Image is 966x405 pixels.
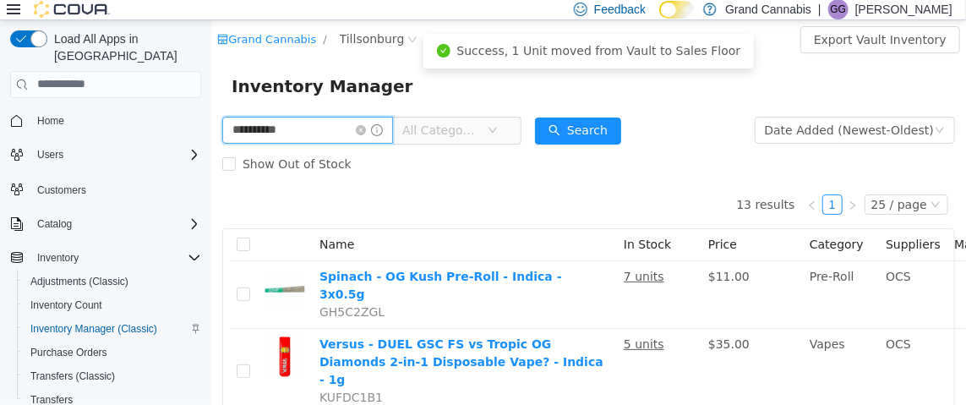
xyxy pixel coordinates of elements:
[17,364,208,388] button: Transfers (Classic)
[52,248,95,290] img: Spinach - OG Kush Pre-Roll - Indica - 3x0.5g hero shot
[24,271,135,292] a: Adjustments (Classic)
[674,317,700,331] span: OCS
[612,175,630,194] a: 1
[659,1,695,19] input: Dark Mode
[3,212,208,236] button: Catalog
[24,319,164,339] a: Inventory Manager (Classic)
[30,214,79,234] button: Catalog
[412,317,453,331] u: 5 units
[30,369,115,383] span: Transfers (Classic)
[6,14,17,25] i: icon: shop
[30,145,70,165] button: Users
[24,342,114,363] a: Purchase Orders
[743,217,822,231] span: Manufacturer
[30,346,107,359] span: Purchase Orders
[24,271,201,292] span: Adjustments (Classic)
[37,183,86,197] span: Customers
[412,217,460,231] span: In Stock
[30,248,201,268] span: Inventory
[636,180,647,190] i: icon: right
[3,143,208,167] button: Users
[191,101,268,118] span: All Categories
[554,97,723,123] div: Date Added (Newest-Oldest)
[160,104,172,116] i: icon: info-circle
[17,293,208,317] button: Inventory Count
[276,105,287,117] i: icon: down
[17,317,208,341] button: Inventory Manager (Classic)
[37,148,63,161] span: Users
[108,217,143,231] span: Name
[660,175,716,194] div: 25 / page
[674,249,700,263] span: OCS
[112,13,115,25] span: /
[24,342,201,363] span: Purchase Orders
[30,298,102,312] span: Inventory Count
[24,295,201,315] span: Inventory Count
[226,24,239,37] i: icon: check-circle
[30,275,128,288] span: Adjustments (Classic)
[37,114,64,128] span: Home
[591,174,611,194] li: Previous Page
[497,217,526,231] span: Price
[3,177,208,201] button: Customers
[30,322,157,336] span: Inventory Manager (Classic)
[47,30,201,64] span: Load All Apps in [GEOGRAPHIC_DATA]
[6,13,105,25] a: icon: shopGrand Cannabis
[128,9,194,28] span: Tillsonburg
[611,174,631,194] li: 1
[24,319,201,339] span: Inventory Manager (Classic)
[108,249,351,281] a: Spinach - OG Kush Pre-Roll - Indica - 3x0.5g
[719,179,729,191] i: icon: down
[497,249,538,263] span: $11.00
[631,174,652,194] li: Next Page
[24,366,201,386] span: Transfers (Classic)
[3,108,208,133] button: Home
[108,317,392,366] a: Versus - DUEL GSC FS vs Tropic OG Diamonds 2-in-1 Disposable Vape? - Indica - 1g
[145,105,155,115] i: icon: close-circle
[592,241,668,309] td: Pre-Roll
[324,97,410,124] button: icon: searchSearch
[594,1,646,18] span: Feedback
[598,217,652,231] span: Category
[246,24,530,37] span: Success, 1 Unit moved from Vault to Sales Floor
[30,180,93,200] a: Customers
[25,137,147,151] span: Show Out of Stock
[596,180,606,190] i: icon: left
[674,217,729,231] span: Suppliers
[24,295,109,315] a: Inventory Count
[525,174,583,194] li: 13 results
[30,178,201,200] span: Customers
[34,1,110,18] img: Cova
[589,6,749,33] button: Export Vault Inventory
[723,105,734,117] i: icon: down
[497,317,538,331] span: $35.00
[37,217,72,231] span: Catalog
[592,309,668,394] td: Vapes
[37,251,79,265] span: Inventory
[240,6,270,31] div: Vault
[20,52,212,79] span: Inventory Manager
[108,285,173,298] span: GH5C2ZGL
[24,366,122,386] a: Transfers (Classic)
[30,111,71,131] a: Home
[30,248,85,268] button: Inventory
[30,110,201,131] span: Home
[17,341,208,364] button: Purchase Orders
[3,246,208,270] button: Inventory
[30,214,201,234] span: Catalog
[52,315,95,358] img: Versus - DUEL GSC FS vs Tropic OG Diamonds 2-in-1 Disposable Vape? - Indica - 1g hero shot
[108,370,172,384] span: KUFDC1B1
[17,270,208,293] button: Adjustments (Classic)
[30,145,201,165] span: Users
[412,249,453,263] u: 7 units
